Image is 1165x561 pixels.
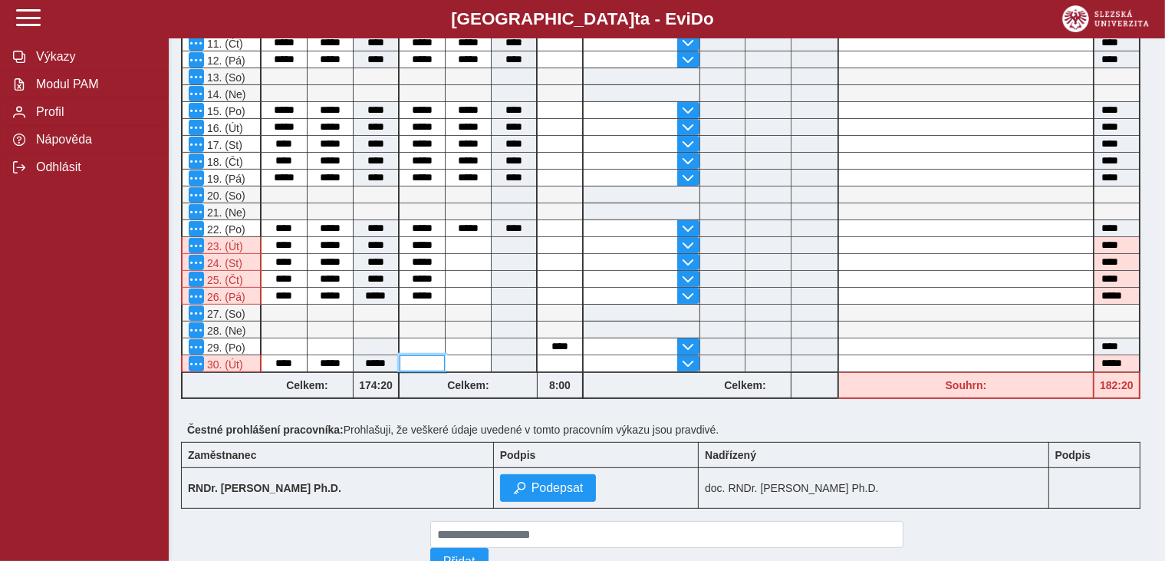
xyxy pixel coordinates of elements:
[354,379,398,391] b: 174:20
[189,120,204,135] button: Menu
[181,254,262,271] div: Po 6 hodinách nepřetržité práce je nutná přestávka v práci na jídlo a oddech v trvání nejméně 30 ...
[699,379,791,391] b: Celkem:
[204,88,246,101] span: 14. (Ne)
[31,105,156,119] span: Profil
[189,322,204,338] button: Menu
[204,257,242,269] span: 24. (St)
[189,255,204,270] button: Menu
[204,325,246,337] span: 28. (Ne)
[188,449,256,461] b: Zaměstnanec
[204,105,245,117] span: 15. (Po)
[189,339,204,355] button: Menu
[204,291,245,303] span: 26. (Pá)
[839,372,1094,399] div: Fond pracovní doby (176 h) a součet hodin (182:20 h) se neshodují!
[188,482,341,494] b: RNDr. [PERSON_NAME] Ph.D.
[189,52,204,68] button: Menu
[204,38,243,50] span: 11. (Čt)
[204,274,243,286] span: 25. (Čt)
[189,69,204,84] button: Menu
[181,271,262,288] div: Po 6 hodinách nepřetržité práce je nutná přestávka v práci na jídlo a oddech v trvání nejméně 30 ...
[189,170,204,186] button: Menu
[400,379,537,391] b: Celkem:
[189,204,204,219] button: Menu
[189,153,204,169] button: Menu
[204,122,243,134] span: 16. (Út)
[538,379,582,391] b: 8:00
[204,156,243,168] span: 18. (Čt)
[705,449,756,461] b: Nadřízený
[31,133,156,147] span: Nápověda
[204,71,245,84] span: 13. (So)
[31,160,156,174] span: Odhlásit
[181,417,1153,442] div: Prohlašuji, že veškeré údaje uvedené v tomto pracovním výkazu jsou pravdivé.
[204,358,243,371] span: 30. (Út)
[187,424,344,436] b: Čestné prohlášení pracovníka:
[189,238,204,253] button: Menu
[189,221,204,236] button: Menu
[1062,5,1149,32] img: logo_web_su.png
[204,54,245,67] span: 12. (Pá)
[189,272,204,287] button: Menu
[189,289,204,304] button: Menu
[204,240,243,252] span: 23. (Út)
[189,86,204,101] button: Menu
[262,379,353,391] b: Celkem:
[531,481,584,495] span: Podepsat
[189,35,204,51] button: Menu
[31,78,156,91] span: Modul PAM
[204,342,245,354] span: 29. (Po)
[189,305,204,321] button: Menu
[699,468,1048,509] td: doc. RNDr. [PERSON_NAME] Ph.D.
[204,206,246,219] span: 21. (Ne)
[189,187,204,203] button: Menu
[204,190,245,202] span: 20. (So)
[189,137,204,152] button: Menu
[204,308,245,320] span: 27. (So)
[946,379,987,391] b: Souhrn:
[181,237,262,254] div: Po 6 hodinách nepřetržité práce je nutná přestávka v práci na jídlo a oddech v trvání nejméně 30 ...
[1055,449,1091,461] b: Podpis
[500,474,597,502] button: Podepsat
[181,355,262,372] div: Po 6 hodinách nepřetržité práce je nutná přestávka v práci na jídlo a oddech v trvání nejméně 30 ...
[691,9,703,28] span: D
[703,9,714,28] span: o
[634,9,640,28] span: t
[500,449,536,461] b: Podpis
[31,50,156,64] span: Výkazy
[189,103,204,118] button: Menu
[189,356,204,371] button: Menu
[204,173,245,185] span: 19. (Pá)
[204,139,242,151] span: 17. (St)
[1094,372,1140,399] div: Fond pracovní doby (176 h) a součet hodin (182:20 h) se neshodují!
[46,9,1119,29] b: [GEOGRAPHIC_DATA] a - Evi
[204,223,245,236] span: 22. (Po)
[1094,379,1139,391] b: 182:20
[181,288,262,305] div: Po 6 hodinách nepřetržité práce je nutná přestávka v práci na jídlo a oddech v trvání nejméně 30 ...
